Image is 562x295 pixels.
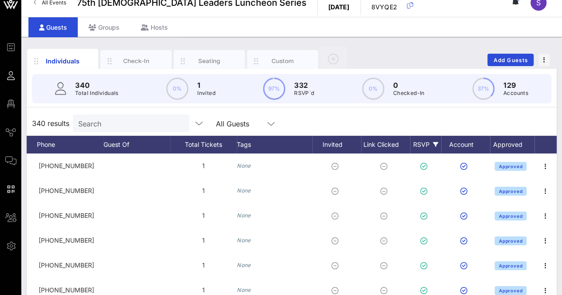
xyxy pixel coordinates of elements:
div: Invited [312,136,361,153]
div: 1 [170,203,237,228]
span: +17863519976 [39,261,94,269]
button: Approved [494,236,527,245]
i: None [237,287,251,293]
p: Total Individuals [75,89,119,98]
div: All Guests [211,114,282,132]
div: Custom [263,57,303,65]
div: Individuals [43,56,83,66]
span: +15129684884 [39,236,94,244]
p: 1 [197,80,215,90]
span: +13104367738 [39,162,94,169]
div: All Guests [216,120,249,128]
p: 0 [393,80,425,90]
span: Approved [498,263,522,268]
div: RSVP [410,136,441,153]
div: 1 [170,228,237,253]
div: Link Clicked [361,136,410,153]
p: 129 [503,80,528,90]
div: Guest Of [104,136,170,153]
button: Approved [494,286,527,295]
div: Account [441,136,490,153]
div: Total Tickets [170,136,237,153]
div: Tags [237,136,312,153]
span: Approved [498,288,522,293]
span: 340 results [32,118,69,129]
p: [DATE] [328,3,350,12]
div: Check-In [116,57,156,65]
div: Guests [28,17,78,37]
div: 1 [170,153,237,178]
p: Invited [197,89,215,98]
span: Approved [498,164,522,169]
div: Approved [490,136,534,153]
div: 1 [170,253,237,278]
i: None [237,262,251,268]
button: Approved [494,162,527,171]
p: 332 [294,80,314,90]
span: Approved [498,213,522,219]
button: Approved [494,212,527,220]
i: None [237,212,251,219]
span: +19158005079 [39,212,94,219]
p: 340 [75,80,119,90]
p: 8VYQE2 [371,3,402,12]
div: Seating [190,57,229,65]
span: Approved [498,238,522,244]
p: RSVP`d [294,89,314,98]
p: Accounts [503,89,528,98]
i: None [237,187,251,194]
div: Groups [78,17,130,37]
span: Approved [498,189,522,194]
i: None [237,162,251,169]
div: 1 [170,178,237,203]
button: Approved [494,261,527,270]
span: +15127792652 [39,187,94,194]
p: Checked-In [393,89,425,98]
i: None [237,237,251,244]
button: Add Guests [487,54,534,66]
div: Hosts [130,17,179,37]
button: Approved [494,187,527,196]
span: +18307760070 [39,286,94,294]
span: Add Guests [493,57,528,63]
div: Phone [37,136,104,153]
